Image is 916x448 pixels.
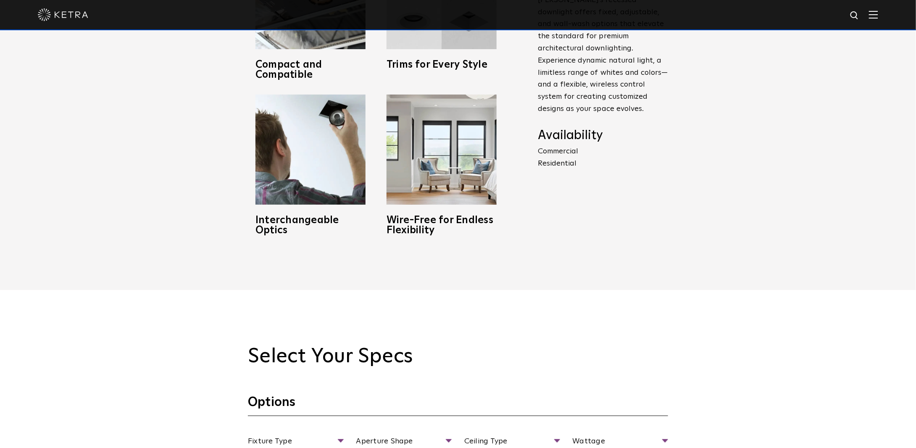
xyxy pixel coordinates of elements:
[850,11,860,21] img: search icon
[387,60,497,70] h3: Trims for Every Style
[248,345,668,369] h2: Select Your Specs
[255,95,366,205] img: D3_OpticSwap
[538,145,668,170] p: Commercial Residential
[387,95,497,205] img: D3_WV_Bedroom
[38,8,88,21] img: ketra-logo-2019-white
[248,394,668,416] h3: Options
[538,128,668,144] h4: Availability
[255,215,366,235] h3: Interchangeable Optics
[869,11,878,18] img: Hamburger%20Nav.svg
[387,215,497,235] h3: Wire-Free for Endless Flexibility
[255,60,366,80] h3: Compact and Compatible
